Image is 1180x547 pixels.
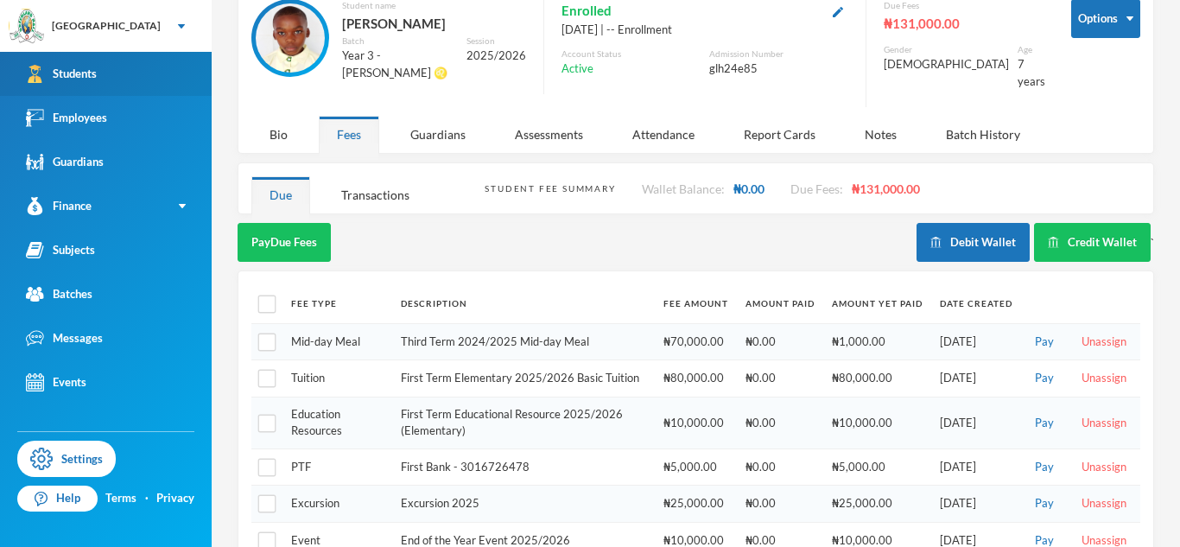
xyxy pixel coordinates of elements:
[26,65,97,83] div: Students
[282,397,392,448] td: Education Resources
[1076,333,1132,352] button: Unassign
[823,397,931,448] td: ₦10,000.00
[1076,414,1132,433] button: Unassign
[26,153,104,171] div: Guardians
[1030,333,1059,352] button: Pay
[392,486,655,523] td: Excursion 2025
[847,116,915,153] div: Notes
[614,116,713,153] div: Attendance
[323,176,428,213] div: Transactions
[1076,494,1132,513] button: Unassign
[884,56,1009,73] div: [DEMOGRAPHIC_DATA]
[466,48,526,65] div: 2025/2026
[392,284,655,323] th: Description
[282,284,392,323] th: Fee Type
[931,323,1021,360] td: [DATE]
[26,329,103,347] div: Messages
[282,323,392,360] td: Mid-day Meal
[145,490,149,507] div: ·
[1034,223,1151,262] button: Credit Wallet
[737,284,823,323] th: Amount Paid
[251,116,306,153] div: Bio
[823,360,931,398] td: ₦80,000.00
[26,197,92,215] div: Finance
[655,397,737,448] td: ₦10,000.00
[392,360,655,398] td: First Term Elementary 2025/2026 Basic Tuition
[931,448,1021,486] td: [DATE]
[931,360,1021,398] td: [DATE]
[282,360,392,398] td: Tuition
[17,441,116,477] a: Settings
[823,448,931,486] td: ₦5,000.00
[917,223,1154,262] div: `
[256,3,325,73] img: STUDENT
[737,486,823,523] td: ₦0.00
[392,397,655,448] td: First Term Educational Resource 2025/2026 (Elementary)
[823,284,931,323] th: Amount Yet Paid
[26,241,95,259] div: Subjects
[884,12,1045,35] div: ₦131,000.00
[238,223,331,262] button: PayDue Fees
[282,486,392,523] td: Excursion
[828,1,848,21] button: Edit
[282,448,392,486] td: PTF
[642,181,725,196] span: Wallet Balance:
[10,10,44,44] img: logo
[17,486,98,512] a: Help
[561,60,593,78] span: Active
[709,60,848,78] div: glh24e85
[392,116,484,153] div: Guardians
[655,360,737,398] td: ₦80,000.00
[342,12,526,35] div: [PERSON_NAME]
[709,48,848,60] div: Admission Number
[1076,458,1132,477] button: Unassign
[156,490,194,507] a: Privacy
[466,35,526,48] div: Session
[26,109,107,127] div: Employees
[655,323,737,360] td: ₦70,000.00
[1030,369,1059,388] button: Pay
[392,323,655,360] td: Third Term 2024/2025 Mid-day Meal
[26,373,86,391] div: Events
[52,18,161,34] div: [GEOGRAPHIC_DATA]
[26,285,92,303] div: Batches
[931,397,1021,448] td: [DATE]
[931,486,1021,523] td: [DATE]
[852,181,920,196] span: ₦131,000.00
[726,116,834,153] div: Report Cards
[928,116,1038,153] div: Batch History
[1030,458,1059,477] button: Pay
[737,397,823,448] td: ₦0.00
[1076,369,1132,388] button: Unassign
[251,176,310,213] div: Due
[1030,494,1059,513] button: Pay
[737,448,823,486] td: ₦0.00
[733,181,764,196] span: ₦0.00
[561,48,701,60] div: Account Status
[1018,43,1045,56] div: Age
[790,181,843,196] span: Due Fees:
[105,490,136,507] a: Terms
[561,22,848,39] div: [DATE] | -- Enrollment
[737,323,823,360] td: ₦0.00
[655,486,737,523] td: ₦25,000.00
[319,116,379,153] div: Fees
[737,360,823,398] td: ₦0.00
[823,486,931,523] td: ₦25,000.00
[1030,414,1059,433] button: Pay
[342,35,454,48] div: Batch
[1018,56,1045,90] div: 7 years
[485,182,615,195] div: Student Fee Summary
[917,223,1030,262] button: Debit Wallet
[392,448,655,486] td: First Bank - 3016726478
[823,323,931,360] td: ₦1,000.00
[655,284,737,323] th: Fee Amount
[655,448,737,486] td: ₦5,000.00
[931,284,1021,323] th: Date Created
[342,48,454,81] div: Year 3 - [PERSON_NAME] ♌️
[884,43,1009,56] div: Gender
[497,116,601,153] div: Assessments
